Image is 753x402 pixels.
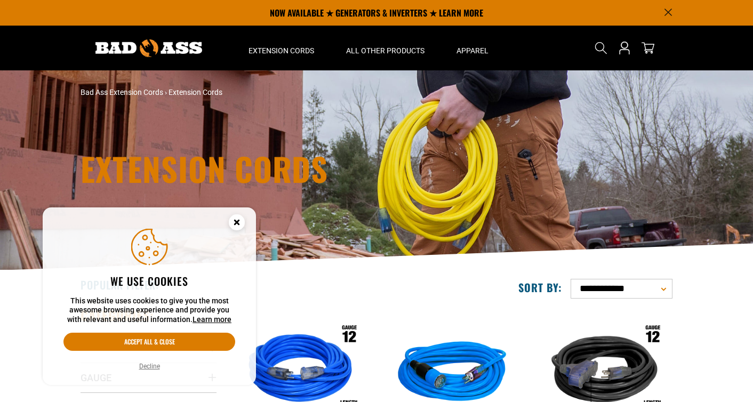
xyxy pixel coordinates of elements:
span: Apparel [456,46,488,55]
span: Extension Cords [169,88,222,97]
a: Learn more [193,315,231,324]
summary: Apparel [440,26,504,70]
summary: Search [592,39,610,57]
a: Bad Ass Extension Cords [81,88,163,97]
h2: We use cookies [63,274,235,288]
p: This website uses cookies to give you the most awesome browsing experience and provide you with r... [63,296,235,325]
summary: Extension Cords [233,26,330,70]
nav: breadcrumbs [81,87,470,98]
label: Sort by: [518,280,562,294]
span: › [165,88,167,97]
button: Accept all & close [63,333,235,351]
button: Decline [136,361,163,372]
img: Bad Ass Extension Cords [95,39,202,57]
span: All Other Products [346,46,424,55]
span: Extension Cords [249,46,314,55]
h1: Extension Cords [81,152,470,184]
summary: All Other Products [330,26,440,70]
aside: Cookie Consent [43,207,256,385]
